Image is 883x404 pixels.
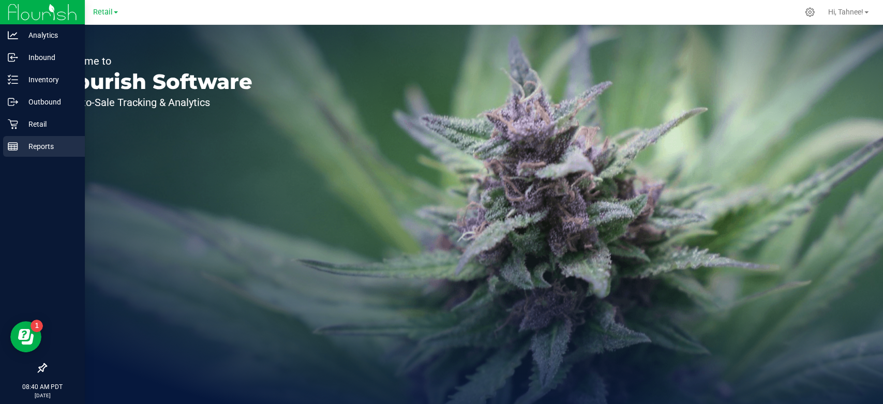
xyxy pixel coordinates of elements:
[8,97,18,107] inline-svg: Outbound
[8,74,18,85] inline-svg: Inventory
[18,96,80,108] p: Outbound
[56,97,252,108] p: Seed-to-Sale Tracking & Analytics
[828,8,863,16] span: Hi, Tahnee!
[18,51,80,64] p: Inbound
[8,52,18,63] inline-svg: Inbound
[18,118,80,130] p: Retail
[5,392,80,399] p: [DATE]
[56,71,252,92] p: Flourish Software
[18,73,80,86] p: Inventory
[8,119,18,129] inline-svg: Retail
[10,321,41,352] iframe: Resource center
[18,29,80,41] p: Analytics
[8,141,18,152] inline-svg: Reports
[8,30,18,40] inline-svg: Analytics
[803,7,816,17] div: Manage settings
[18,140,80,153] p: Reports
[5,382,80,392] p: 08:40 AM PDT
[31,320,43,332] iframe: Resource center unread badge
[56,56,252,66] p: Welcome to
[93,8,113,17] span: Retail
